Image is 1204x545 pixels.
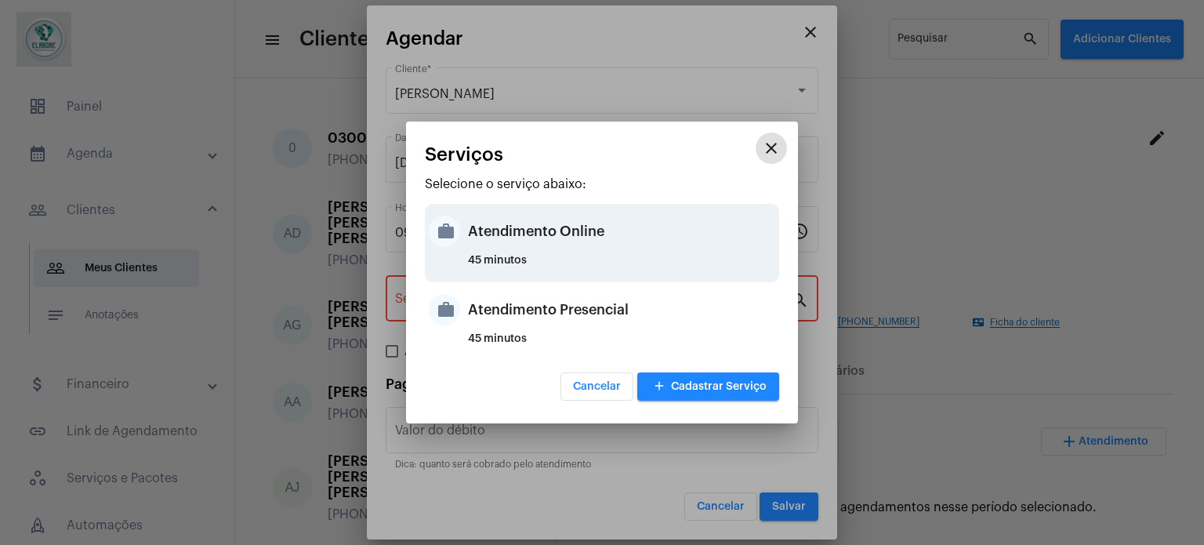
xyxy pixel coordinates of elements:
[425,144,503,165] span: Serviços
[468,255,775,278] div: 45 minutos
[573,381,621,392] span: Cancelar
[468,208,775,255] div: Atendimento Online
[650,376,669,398] mat-icon: add
[429,294,460,325] mat-icon: work
[468,286,775,333] div: Atendimento Presencial
[468,333,775,357] div: 45 minutos
[425,177,779,191] p: Selecione o serviço abaixo:
[637,372,779,401] button: Cadastrar Serviço
[762,139,781,158] mat-icon: close
[560,372,633,401] button: Cancelar
[650,381,767,392] span: Cadastrar Serviço
[429,216,460,247] mat-icon: work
